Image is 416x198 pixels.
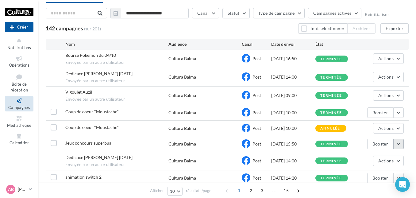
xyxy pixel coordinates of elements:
span: Actions [378,74,394,80]
a: Calendrier [5,131,33,146]
button: Booster [367,139,393,149]
div: terminée [320,176,342,180]
div: [DATE] 10:00 [271,110,315,116]
span: Coup de coeur "Moustache" [65,125,119,130]
div: Cultura Balma [168,56,196,62]
button: Campagnes actives [308,8,361,18]
span: Jeux concours superbus [65,140,111,146]
span: ... [269,186,279,196]
div: Date d'envoi [271,41,315,47]
span: (sur 201) [84,26,101,32]
a: Campagnes [5,96,33,111]
div: Open Intercom Messenger [395,177,410,192]
span: Médiathèque [7,123,32,128]
span: 3 [257,186,267,196]
div: terminée [320,76,342,80]
span: Post [252,175,261,181]
span: 10 [170,189,175,194]
div: Cultura Balma [168,141,196,147]
div: terminée [320,159,342,163]
span: Notifications [7,45,31,50]
span: Post [252,93,261,98]
div: terminée [320,94,342,98]
div: [DATE] 16:50 [271,56,315,62]
span: Calendrier [10,140,29,145]
button: Type de campagne [253,8,305,18]
span: Actions [378,158,394,163]
span: Dedicace Marie-Genevieve Thomas 04.10.2025 [65,71,133,76]
span: animation switch 2 [65,174,102,180]
a: AB [PERSON_NAME] [5,184,33,195]
span: Actions [378,56,394,61]
span: Coup de coeur "Moustache" [65,109,119,114]
button: Actions [373,53,404,64]
div: Cultura Balma [168,110,196,116]
span: Bourse Pokémon du 04/10 [65,52,116,58]
span: Envoyée par un autre utilisateur [65,162,168,168]
div: [DATE] 10:00 [271,125,315,131]
div: Cultura Balma [168,158,196,164]
span: Post [252,141,261,146]
div: Audience [168,41,242,47]
button: Actions [373,90,404,101]
button: Booster [367,173,393,183]
span: Actions [378,93,394,98]
div: Cultura Balma [168,92,196,99]
span: Envoyée par un autre utilisateur [65,97,168,102]
p: [PERSON_NAME] [18,186,26,192]
button: Booster [367,107,393,118]
div: Cultura Balma [168,125,196,131]
div: [DATE] 09:00 [271,92,315,99]
button: Actions [373,156,404,166]
div: terminée [320,57,342,61]
button: Actions [373,72,404,82]
div: Nouvelle campagne [5,22,33,32]
span: Envoyée par un autre utilisateur [65,78,168,84]
div: [DATE] 15:50 [271,141,315,147]
span: résultats/page [186,188,211,194]
div: terminée [320,142,342,146]
div: Canal [242,41,271,47]
span: Dedicace Marie Constance Mallard 27.09.2028 [65,155,133,160]
span: 142 campagnes [46,25,83,32]
div: [DATE] 14:00 [271,158,315,164]
button: Notifications [5,36,33,51]
span: 15 [281,186,291,196]
span: Campagnes actives [313,10,351,16]
span: Actions [378,126,394,131]
span: Envoyée par un autre utilisateur [65,60,168,65]
span: AB [8,186,14,192]
span: Vigoulet Auzil [65,89,92,95]
button: Créer [5,22,33,32]
div: [DATE] 14:00 [271,74,315,80]
span: 2 [246,186,256,196]
span: Boîte de réception [10,82,28,92]
span: Post [252,110,261,115]
a: Boîte de réception [5,72,33,94]
div: Cultura Balma [168,175,196,181]
div: terminée [320,111,342,115]
button: Exporter [380,23,409,34]
span: Post [252,158,261,163]
span: 1 [234,186,244,196]
button: Actions [373,123,404,134]
div: annulée [320,126,340,130]
button: Tout sélectionner [298,23,347,34]
span: Post [252,126,261,131]
span: Afficher [150,188,164,194]
div: Cultura Balma [168,74,196,80]
span: Campagnes [8,105,30,110]
span: Post [252,74,261,80]
div: [DATE] 14:20 [271,175,315,181]
button: Statut [222,8,250,18]
button: Canal [192,8,219,18]
a: Médiathèque [5,114,33,129]
div: État [315,41,360,47]
button: 10 [167,187,183,196]
span: Post [252,56,261,61]
button: Archiver [347,23,376,34]
span: Opérations [9,63,29,68]
button: Réinitialiser [365,12,389,17]
a: Opérations [5,54,33,69]
div: Nom [65,41,168,47]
